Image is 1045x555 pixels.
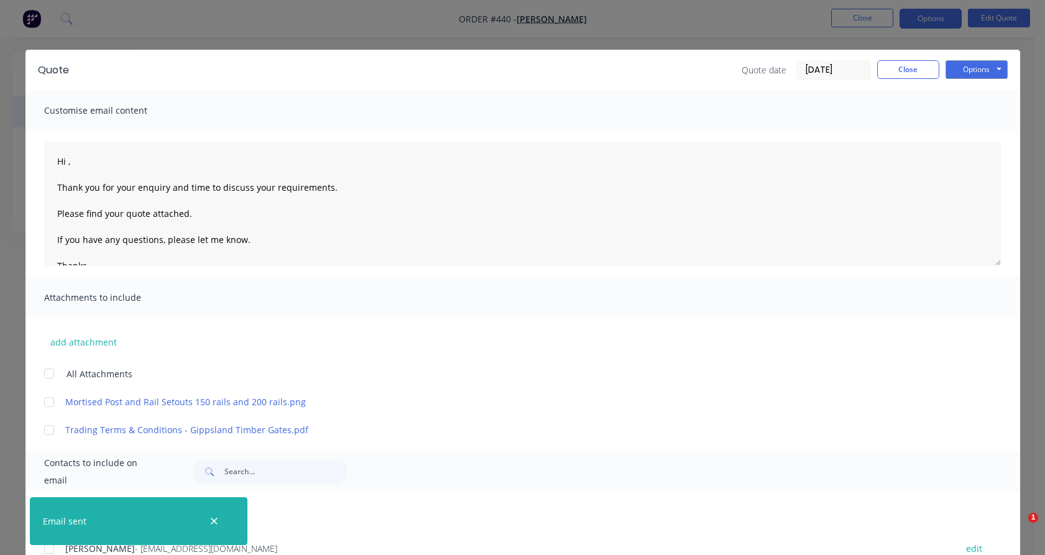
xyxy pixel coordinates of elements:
[742,63,786,76] span: Quote date
[67,367,132,380] span: All Attachments
[1028,513,1038,523] span: 1
[43,515,86,528] div: Email sent
[44,454,162,489] span: Contacts to include on email
[1003,513,1033,543] iframe: Intercom live chat
[65,395,944,408] a: Mortised Post and Rail Setouts 150 rails and 200 rails.png
[38,63,69,78] div: Quote
[44,142,1001,266] textarea: Hi , Thank you for your enquiry and time to discuss your requirements. Please find your quote att...
[44,333,123,351] button: add attachment
[877,60,939,79] button: Close
[65,423,944,436] a: Trading Terms & Conditions - Gippsland Timber Gates.pdf
[946,60,1008,79] button: Options
[224,459,348,484] input: Search...
[44,289,181,306] span: Attachments to include
[44,102,181,119] span: Customise email content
